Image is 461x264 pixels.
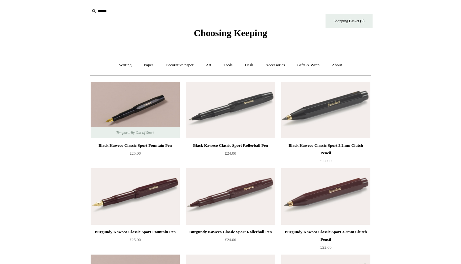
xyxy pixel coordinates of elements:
a: Writing [114,57,137,74]
a: Shopping Basket (5) [326,14,373,28]
a: Desk [239,57,259,74]
div: Burgundy Kaweco Classic Sport 3.2mm Clutch Pencil [283,228,369,243]
span: £25.00 [130,151,141,156]
img: Burgundy Kaweco Classic Sport 3.2mm Clutch Pencil [281,168,370,225]
img: Burgundy Kaweco Classic Sport Rollerball Pen [186,168,275,225]
a: Gifts & Wrap [292,57,325,74]
a: Paper [138,57,159,74]
div: Burgundy Kaweco Classic Sport Rollerball Pen [188,228,273,236]
a: Black Kaweco Classic Sport Fountain Pen Black Kaweco Classic Sport Fountain Pen Temporarily Out o... [91,82,180,138]
span: £22.00 [320,158,331,163]
span: £22.00 [320,245,331,250]
a: Black Kaweco Classic Sport Rollerball Pen £24.00 [186,142,275,168]
span: £24.00 [225,237,236,242]
img: Black Kaweco Classic Sport Rollerball Pen [186,82,275,138]
span: Temporarily Out of Stock [110,127,160,138]
a: Decorative paper [160,57,199,74]
img: Black Kaweco Classic Sport 3.2mm Clutch Pencil [281,82,370,138]
img: Black Kaweco Classic Sport Fountain Pen [91,82,180,138]
a: Burgundy Kaweco Classic Sport 3.2mm Clutch Pencil Burgundy Kaweco Classic Sport 3.2mm Clutch Pencil [281,168,370,225]
div: Black Kaweco Classic Sport Fountain Pen [92,142,178,149]
a: Art [200,57,217,74]
a: Burgundy Kaweco Classic Sport Rollerball Pen £24.00 [186,228,275,254]
a: Burgundy Kaweco Classic Sport 3.2mm Clutch Pencil £22.00 [281,228,370,254]
span: £24.00 [225,151,236,156]
div: Black Kaweco Classic Sport 3.2mm Clutch Pencil [283,142,369,157]
a: Black Kaweco Classic Sport Rollerball Pen Black Kaweco Classic Sport Rollerball Pen [186,82,275,138]
a: Black Kaweco Classic Sport 3.2mm Clutch Pencil £22.00 [281,142,370,168]
a: Burgundy Kaweco Classic Sport Fountain Pen Burgundy Kaweco Classic Sport Fountain Pen [91,168,180,225]
a: About [326,57,348,74]
a: Tools [218,57,238,74]
a: Black Kaweco Classic Sport Fountain Pen £25.00 [91,142,180,168]
a: Choosing Keeping [194,33,267,37]
img: Burgundy Kaweco Classic Sport Fountain Pen [91,168,180,225]
a: Black Kaweco Classic Sport 3.2mm Clutch Pencil Black Kaweco Classic Sport 3.2mm Clutch Pencil [281,82,370,138]
span: Choosing Keeping [194,28,267,38]
a: Burgundy Kaweco Classic Sport Fountain Pen £25.00 [91,228,180,254]
a: Burgundy Kaweco Classic Sport Rollerball Pen Burgundy Kaweco Classic Sport Rollerball Pen [186,168,275,225]
div: Burgundy Kaweco Classic Sport Fountain Pen [92,228,178,236]
span: £25.00 [130,237,141,242]
div: Black Kaweco Classic Sport Rollerball Pen [188,142,273,149]
a: Accessories [260,57,291,74]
